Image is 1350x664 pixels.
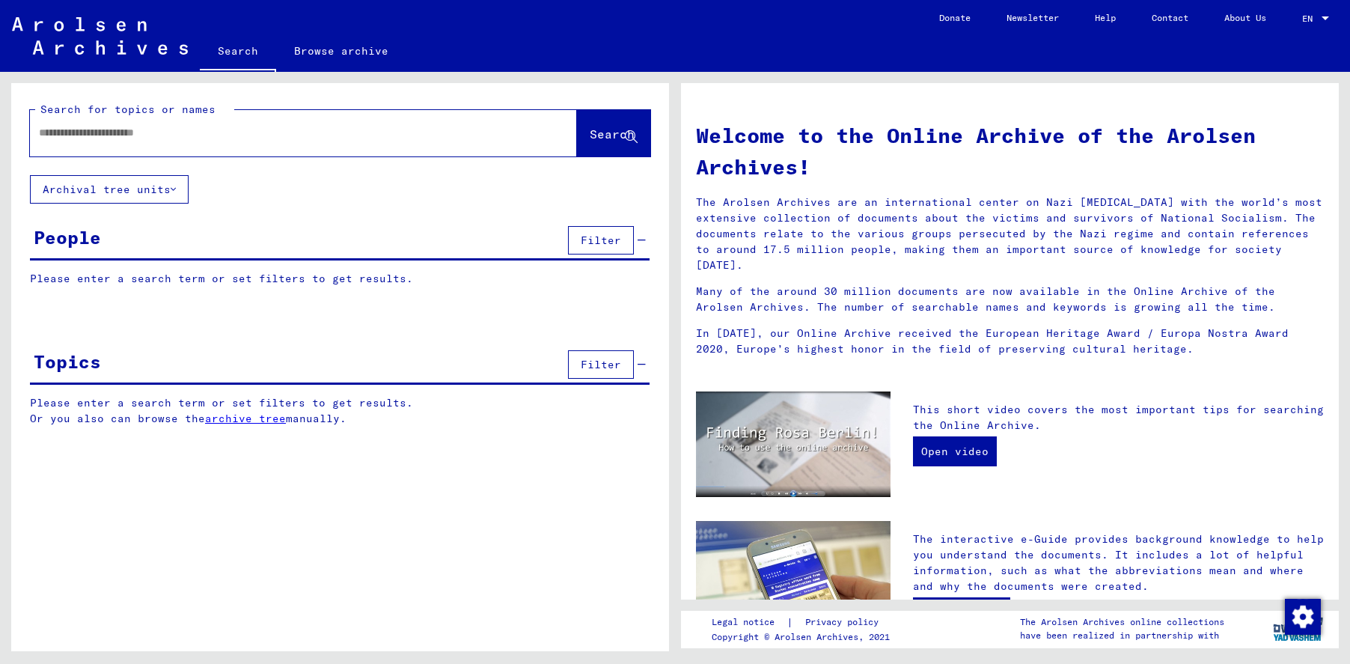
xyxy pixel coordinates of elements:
button: Archival tree units [30,175,189,204]
p: This short video covers the most important tips for searching the Online Archive. [913,402,1324,433]
span: Filter [581,234,621,247]
span: Search [590,127,635,141]
div: | [712,615,897,630]
a: archive tree [205,412,286,425]
img: eguide.jpg [696,521,891,651]
p: Many of the around 30 million documents are now available in the Online Archive of the Arolsen Ar... [696,284,1324,315]
img: yv_logo.png [1270,610,1326,648]
p: The Arolsen Archives are an international center on Nazi [MEDICAL_DATA] with the world’s most ext... [696,195,1324,273]
h1: Welcome to the Online Archive of the Arolsen Archives! [696,120,1324,183]
img: video.jpg [696,392,891,497]
mat-label: Search for topics or names [40,103,216,116]
a: Search [200,33,276,72]
span: EN [1302,13,1319,24]
p: Copyright © Arolsen Archives, 2021 [712,630,897,644]
a: Privacy policy [793,615,897,630]
a: Legal notice [712,615,787,630]
button: Search [577,110,650,156]
span: Filter [581,358,621,371]
img: Arolsen_neg.svg [12,17,188,55]
button: Filter [568,226,634,255]
a: Open e-Guide [913,597,1010,627]
p: The interactive e-Guide provides background knowledge to help you understand the documents. It in... [913,531,1324,594]
img: Change consent [1285,599,1321,635]
p: have been realized in partnership with [1020,629,1224,642]
p: The Arolsen Archives online collections [1020,615,1224,629]
a: Open video [913,436,997,466]
p: Please enter a search term or set filters to get results. [30,271,650,287]
button: Filter [568,350,634,379]
a: Browse archive [276,33,406,69]
p: Please enter a search term or set filters to get results. Or you also can browse the manually. [30,395,650,427]
div: People [34,224,101,251]
p: In [DATE], our Online Archive received the European Heritage Award / Europa Nostra Award 2020, Eu... [696,326,1324,357]
div: Topics [34,348,101,375]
